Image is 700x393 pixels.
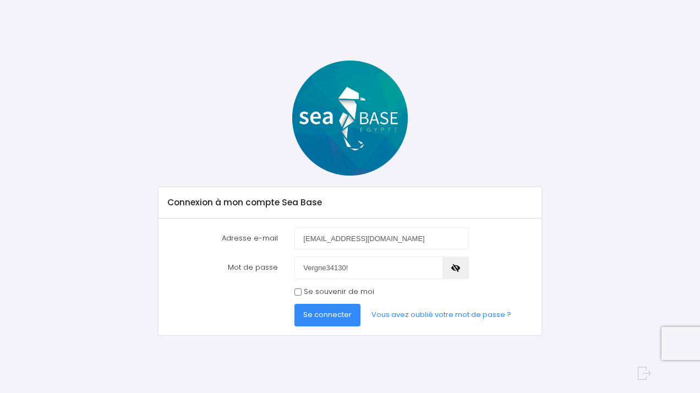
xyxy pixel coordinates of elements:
[159,227,286,249] label: Adresse e-mail
[304,286,374,297] label: Se souvenir de moi
[159,256,286,279] label: Mot de passe
[363,304,520,326] a: Vous avez oublié votre mot de passe ?
[303,309,352,320] span: Se connecter
[294,304,360,326] button: Se connecter
[158,187,542,218] div: Connexion à mon compte Sea Base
